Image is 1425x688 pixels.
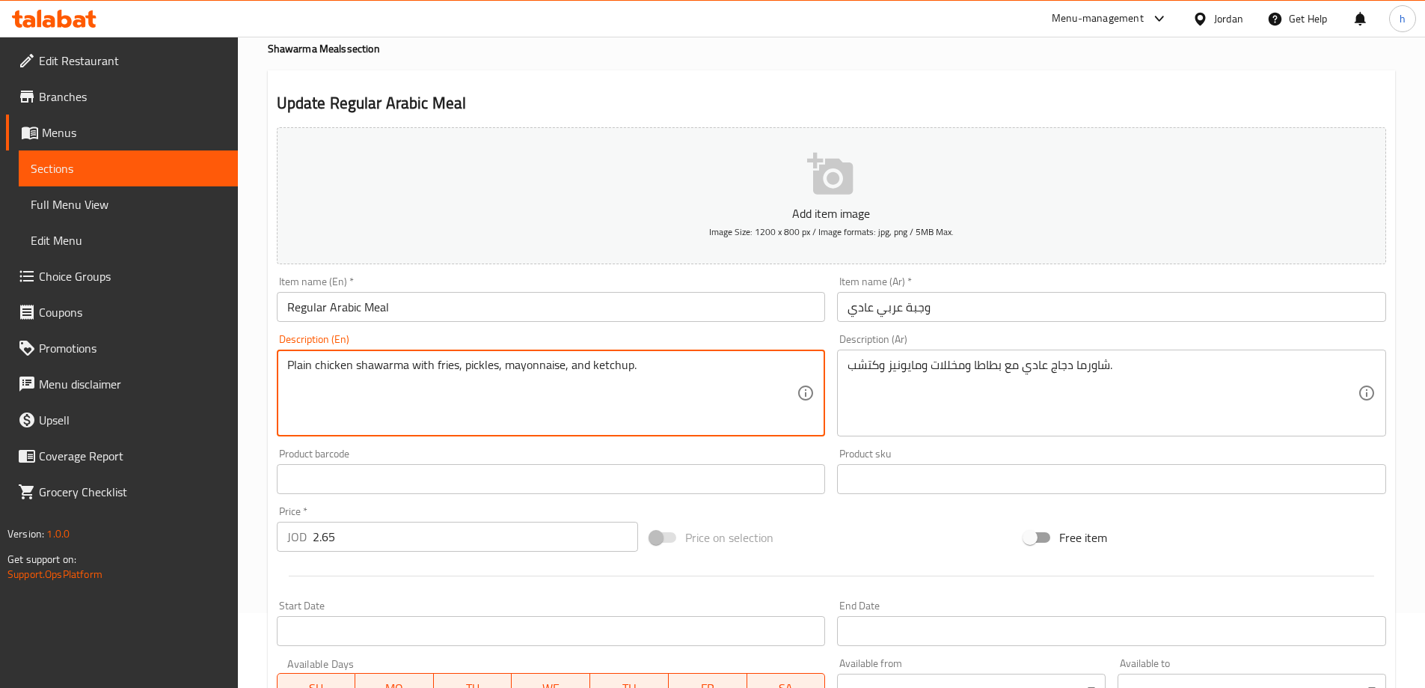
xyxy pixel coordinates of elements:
[837,464,1386,494] input: Please enter product sku
[39,411,226,429] span: Upsell
[7,564,102,584] a: Support.OpsPlatform
[7,524,44,544] span: Version:
[31,231,226,249] span: Edit Menu
[6,366,238,402] a: Menu disclaimer
[39,339,226,357] span: Promotions
[1059,529,1107,547] span: Free item
[19,150,238,186] a: Sections
[6,438,238,474] a: Coverage Report
[39,267,226,285] span: Choice Groups
[1400,10,1406,27] span: h
[6,330,238,366] a: Promotions
[1214,10,1243,27] div: Jordan
[39,303,226,321] span: Coupons
[685,529,773,547] span: Price on selection
[39,52,226,70] span: Edit Restaurant
[46,524,70,544] span: 1.0.0
[19,222,238,258] a: Edit Menu
[7,550,76,569] span: Get support on:
[277,127,1386,264] button: Add item imageImage Size: 1200 x 800 px / Image formats: jpg, png / 5MB Max.
[39,447,226,465] span: Coverage Report
[300,204,1363,222] p: Add item image
[268,41,1395,56] h4: Shawarma Meals section
[6,79,238,115] a: Branches
[848,358,1358,429] textarea: شاورما دجاج عادي مع بطاطا ومخللات ومايونيز وكتشب.
[287,358,797,429] textarea: Plain chicken shawarma with fries, pickles, mayonnaise, and ketchup.
[42,124,226,141] span: Menus
[6,258,238,294] a: Choice Groups
[313,522,639,552] input: Please enter price
[39,88,226,106] span: Branches
[31,159,226,177] span: Sections
[6,474,238,510] a: Grocery Checklist
[6,294,238,330] a: Coupons
[6,43,238,79] a: Edit Restaurant
[39,483,226,501] span: Grocery Checklist
[19,186,238,222] a: Full Menu View
[277,92,1386,115] h2: Update Regular Arabic Meal
[277,464,826,494] input: Please enter product barcode
[6,402,238,438] a: Upsell
[39,375,226,393] span: Menu disclaimer
[709,223,954,240] span: Image Size: 1200 x 800 px / Image formats: jpg, png / 5MB Max.
[837,292,1386,322] input: Enter name Ar
[31,195,226,213] span: Full Menu View
[6,115,238,150] a: Menus
[277,292,826,322] input: Enter name En
[287,528,307,546] p: JOD
[1052,10,1144,28] div: Menu-management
